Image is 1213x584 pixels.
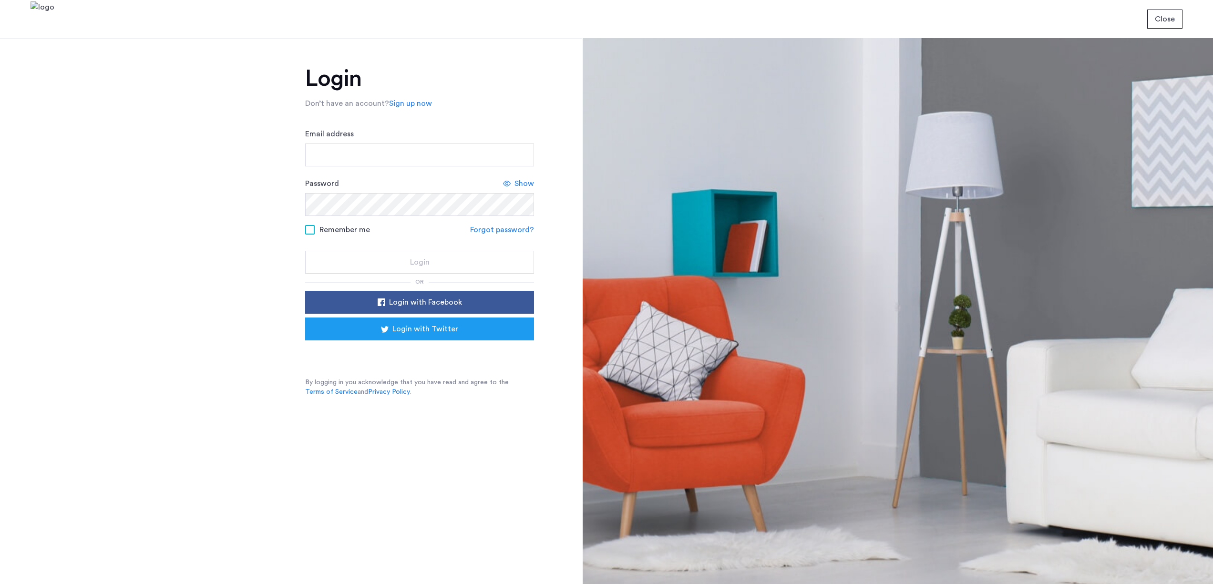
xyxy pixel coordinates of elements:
[305,67,534,90] h1: Login
[1147,10,1182,29] button: button
[389,98,432,109] a: Sign up now
[31,1,54,37] img: logo
[305,128,354,140] label: Email address
[392,323,458,335] span: Login with Twitter
[305,387,358,397] a: Terms of Service
[305,100,389,107] span: Don’t have an account?
[305,318,534,340] button: button
[470,224,534,236] a: Forgot password?
[514,178,534,189] span: Show
[305,378,534,397] p: By logging in you acknowledge that you have read and agree to the and .
[305,291,534,314] button: button
[305,251,534,274] button: button
[415,279,424,285] span: or
[368,387,410,397] a: Privacy Policy
[389,297,462,308] span: Login with Facebook
[410,256,430,268] span: Login
[1155,13,1175,25] span: Close
[305,178,339,189] label: Password
[319,224,370,236] span: Remember me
